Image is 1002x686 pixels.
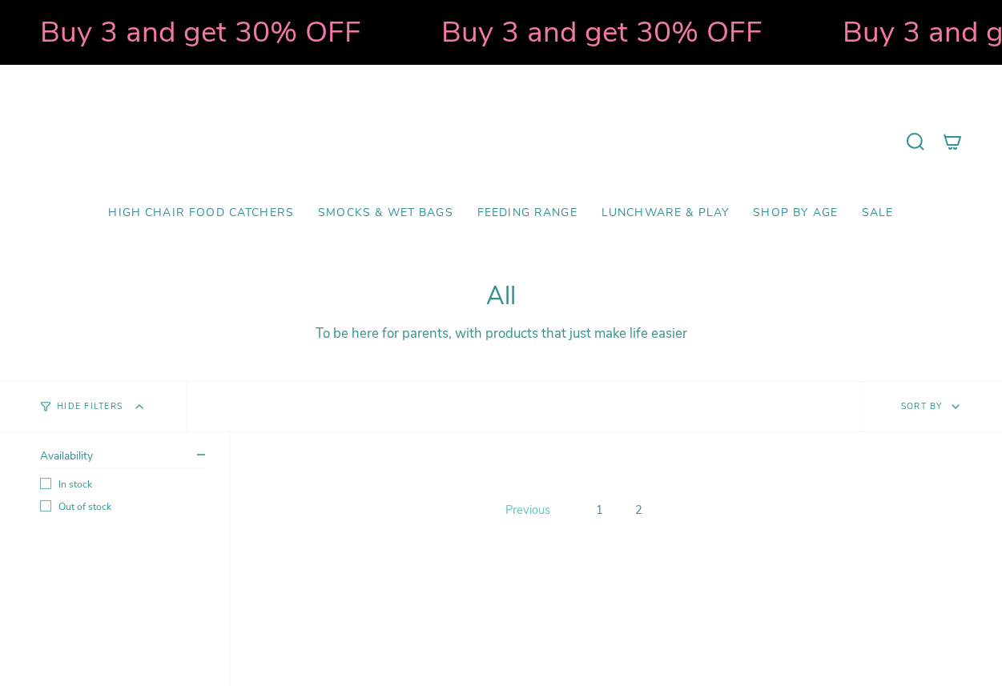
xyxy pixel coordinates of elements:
[590,499,610,521] a: 1
[465,195,590,232] a: Feeding Range
[901,400,943,412] span: Sort by
[741,195,850,232] a: Shop by Age
[363,89,639,195] a: Mumma’s Little Helpers
[40,478,205,491] label: In stock
[862,207,894,220] span: SALE
[602,207,729,220] span: Lunchware & Play
[590,195,741,232] a: Lunchware & Play
[860,382,1002,431] button: Sort by
[38,12,360,52] strong: Buy 3 and get 30% OFF
[40,500,205,513] label: Out of stock
[440,12,761,52] strong: Buy 3 and get 30% OFF
[501,498,554,522] a: Previous
[40,282,962,311] h1: All
[316,324,687,343] span: To be here for parents, with products that just make life easier
[505,502,550,518] span: Previous
[306,195,465,232] a: Smocks & Wet Bags
[629,499,649,521] a: 2
[850,195,906,232] a: SALE
[96,195,306,232] a: High Chair Food Catchers
[57,403,123,411] span: Hide Filters
[40,448,205,468] summary: Availability
[318,207,453,220] span: Smocks & Wet Bags
[108,207,294,220] span: High Chair Food Catchers
[753,207,838,220] span: Shop by Age
[477,207,577,220] span: Feeding Range
[40,448,93,463] span: Availability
